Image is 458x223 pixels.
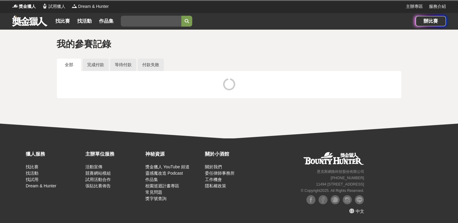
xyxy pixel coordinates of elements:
[145,171,183,176] a: 靈感魔改造 Podcast
[205,150,262,158] div: 關於小酒館
[145,177,158,182] a: 作品集
[406,3,423,10] a: 主辦專區
[26,177,38,182] a: 找試用
[83,59,109,71] a: 完成付款
[48,3,65,10] span: 試用獵人
[71,3,77,9] img: Logo
[205,177,222,182] a: 工作機會
[145,150,202,158] div: 神秘資源
[145,190,162,195] a: 常見問題
[429,3,446,10] a: 服務介紹
[12,3,18,9] img: Logo
[306,195,315,204] img: Facebook
[42,3,65,10] a: Logo試用獵人
[145,183,179,188] a: 校園巡迴計畫專區
[317,170,364,174] small: 恩克斯網路科技股份有限公司
[343,195,352,204] img: Instagram
[318,195,328,204] img: Facebook
[85,164,102,169] a: 活動宣傳
[71,3,109,10] a: LogoDream & Hunter
[53,17,72,25] a: 找比賽
[26,150,82,158] div: 獵人服務
[331,176,364,180] small: [PHONE_NUMBER]
[85,177,111,182] a: 試用活動合作
[19,3,36,10] span: 獎金獵人
[85,171,111,176] a: 競賽網站模組
[138,59,164,71] a: 付款失敗
[85,150,142,158] div: 主辦單位服務
[78,3,109,10] span: Dream & Hunter
[145,164,190,169] a: 獎金獵人 YouTube 頻道
[145,196,166,201] a: 獎字號查詢
[355,195,364,204] img: LINE
[355,209,364,214] span: 中文
[416,16,446,26] a: 辦比賽
[26,183,56,188] a: Dream & Hunter
[205,171,235,176] a: 委任律師事務所
[85,183,111,188] a: 張貼比賽佈告
[301,189,364,193] small: © Copyright 2025 . All Rights Reserved.
[26,171,38,176] a: 找活動
[97,17,116,25] a: 作品集
[26,164,38,169] a: 找比賽
[205,164,222,169] a: 關於我們
[57,39,402,50] h1: 我的參賽記錄
[42,3,48,9] img: Logo
[331,195,340,204] img: Plurk
[12,3,36,10] a: Logo獎金獵人
[110,59,136,71] a: 等待付款
[205,183,226,188] a: 隱私權政策
[316,182,364,186] small: 11494 [STREET_ADDRESS]
[57,59,81,71] a: 全部
[75,17,94,25] a: 找活動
